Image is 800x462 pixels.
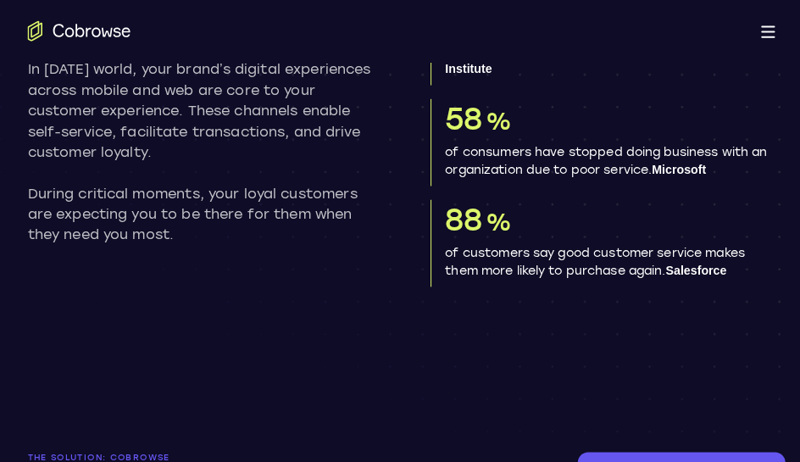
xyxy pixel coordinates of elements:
[27,445,369,455] p: The solution: Cobrowse
[655,259,715,273] span: Salesforce
[478,204,503,233] span: %
[478,105,503,134] span: %
[438,142,759,176] p: of consumers have stopped doing business with an organization due to poor service.
[27,58,376,160] p: In [DATE] world, your brand’s digital experiences across mobile and web are core to your customer...
[642,160,695,174] span: Microsoft
[27,20,129,41] a: Go to the home page
[438,99,474,136] span: 58
[438,241,759,276] p: of customers say good customer service makes them more likely to purchase again.
[27,181,376,242] p: During critical moments, your loyal customers are expecting you to be there for them when they ne...
[438,198,474,235] span: 88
